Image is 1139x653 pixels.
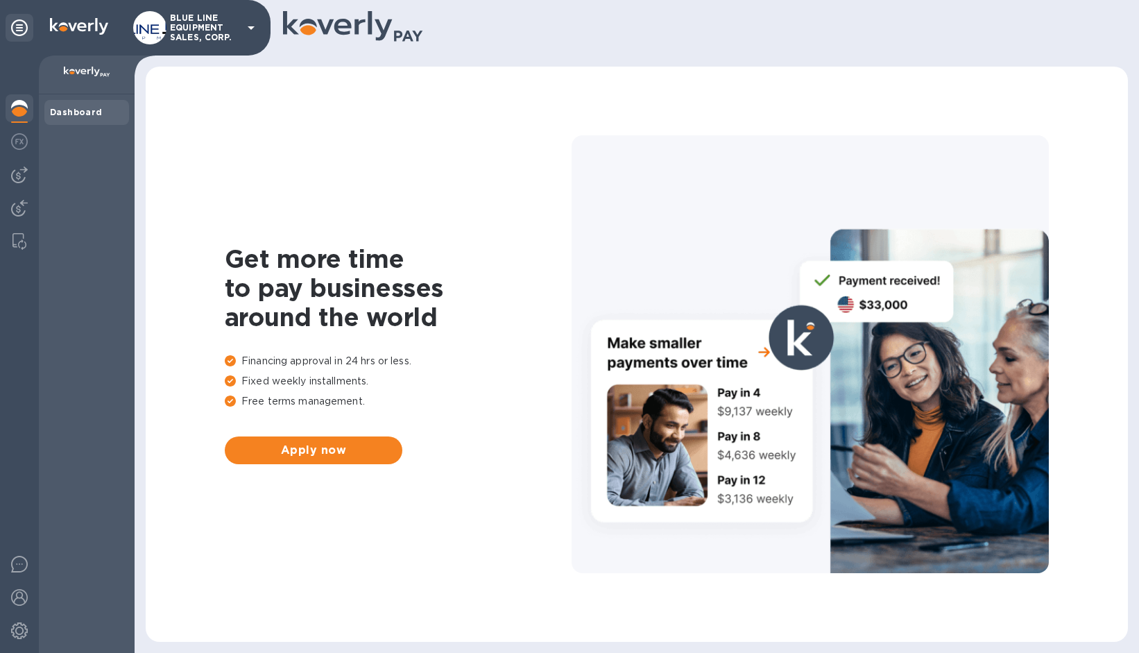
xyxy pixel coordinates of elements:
b: Dashboard [50,107,103,117]
p: Financing approval in 24 hrs or less. [225,354,572,368]
p: Fixed weekly installments. [225,374,572,389]
h1: Get more time to pay businesses around the world [225,244,572,332]
img: Logo [50,18,108,35]
button: Apply now [225,436,402,464]
div: Unpin categories [6,14,33,42]
span: Apply now [236,442,391,459]
p: Free terms management. [225,394,572,409]
img: Foreign exchange [11,133,28,150]
p: BLUE LINE EQUIPMENT SALES, CORP. [170,13,239,42]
